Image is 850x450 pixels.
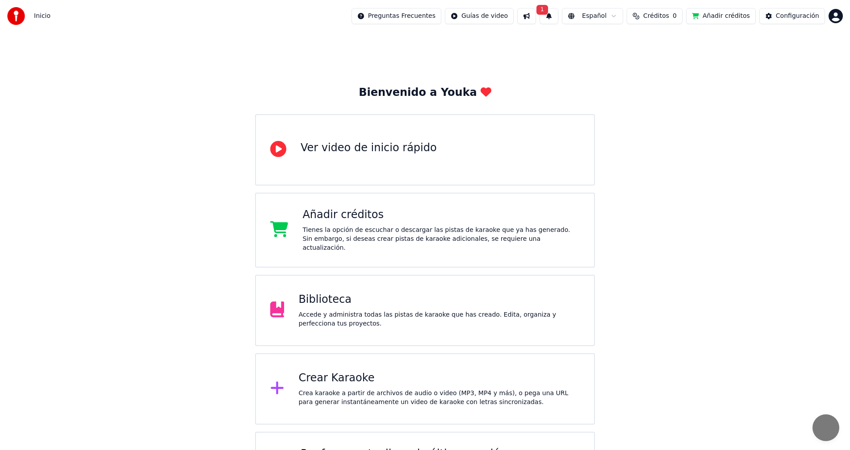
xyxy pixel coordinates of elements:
[540,8,558,24] button: 1
[7,7,25,25] img: youka
[673,12,677,21] span: 0
[445,8,514,24] button: Guías de video
[301,141,437,155] div: Ver video de inicio rápido
[298,293,580,307] div: Biblioteca
[302,226,580,252] div: Tienes la opción de escuchar o descargar las pistas de karaoke que ya has generado. Sin embargo, ...
[298,310,580,328] div: Accede y administra todas las pistas de karaoke que has creado. Edita, organiza y perfecciona tus...
[34,12,50,21] nav: breadcrumb
[627,8,683,24] button: Créditos0
[352,8,441,24] button: Preguntas Frecuentes
[812,414,839,441] a: Close chat
[686,8,756,24] button: Añadir créditos
[776,12,819,21] div: Configuración
[34,12,50,21] span: Inicio
[643,12,669,21] span: Créditos
[298,389,580,407] div: Crea karaoke a partir de archivos de audio o video (MP3, MP4 y más), o pega una URL para generar ...
[302,208,580,222] div: Añadir créditos
[759,8,825,24] button: Configuración
[536,5,548,15] span: 1
[298,371,580,385] div: Crear Karaoke
[359,86,491,100] div: Bienvenido a Youka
